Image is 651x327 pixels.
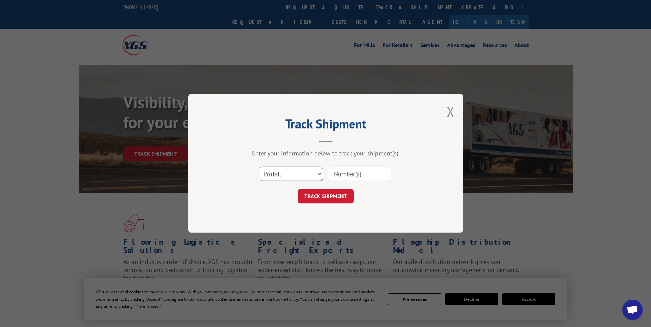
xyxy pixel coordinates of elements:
input: Number(s) [328,167,391,181]
div: Open chat [622,300,643,320]
h2: Track Shipment [223,119,429,132]
div: Enter your information below to track your shipment(s). [223,149,429,157]
button: TRACK SHIPMENT [298,189,354,204]
button: Close modal [447,102,454,121]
